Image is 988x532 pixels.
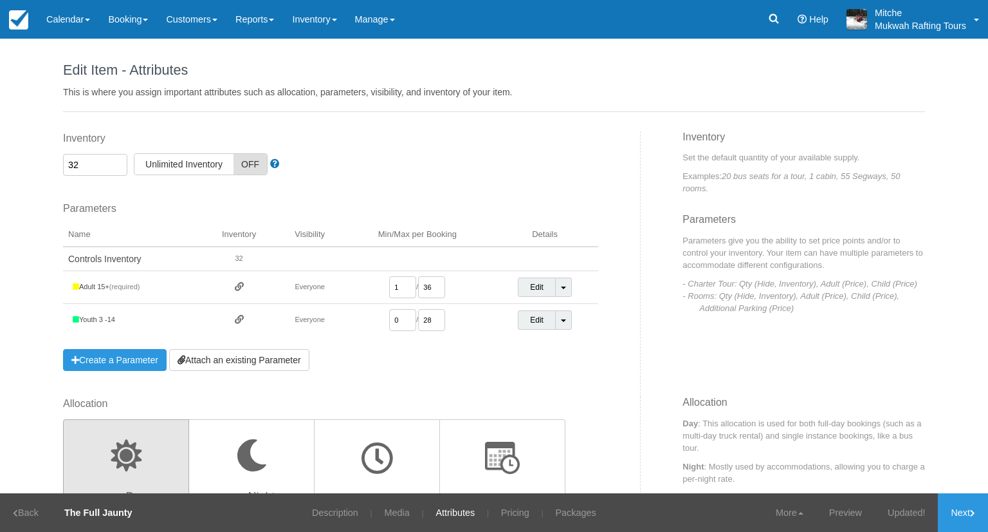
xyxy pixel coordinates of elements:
p: Mitche [875,6,966,19]
span: per Time [354,493,399,506]
a: Edit [518,278,556,297]
h3: Inventory [682,131,925,152]
img: A1 [846,9,867,30]
p: Examples: [682,170,925,195]
input: MIN [389,276,416,298]
input: MAX [418,309,445,331]
h3: Parameters [682,214,925,234]
a: Edit [518,310,556,330]
span: Unlimited Inventory [134,154,233,175]
strong: Day [682,419,698,428]
a: Pricing [491,493,539,532]
strong: Hour [682,493,702,502]
td: Controls Inventory [63,247,202,271]
a: Media [375,493,419,532]
i: Help [798,15,807,24]
label: Allocation [63,397,568,412]
p: : This allocation is used for both full-day bookings (such as a multi-day truck rental) and singl... [682,417,925,454]
sm: (required) [109,283,140,290]
p: - Charter Tour: Qty (Hide, Inventory), Adult (Price), Child (Price) [699,278,925,290]
h3: per Night [197,484,306,517]
h1: Edit Item - Attributes [63,62,925,78]
a: More [763,493,816,532]
td: / [343,304,491,337]
input: MIN [389,309,416,331]
td: / [343,271,491,304]
a: Next [938,493,988,532]
h3: Allocation [682,397,925,417]
a: Attributes [426,493,484,532]
a: Packages [545,493,605,532]
th: Name [63,223,202,247]
h3: per Day [71,484,181,517]
p: Parameters give you the ability to set price points and/or to control your inventory. Your item c... [682,234,925,271]
span: OFF [233,154,267,175]
p: : Charge by the hour. [682,491,925,504]
th: Min/Max per Booking [343,223,491,247]
p: : Mostly used by accommodations, allowing you to charge a per-night rate. [682,461,925,485]
th: Details [491,223,599,247]
p: - Rooms: Qty (Hide, Inventory), Adult (Price), Child (Price), Additional Parking (Price) [699,290,925,314]
td: Adult 15+ [63,271,202,304]
em: 20 bus seats for a tour, 1 cabin, 55 Segways, 50 rooms. [682,171,900,193]
strong: Night [682,462,704,471]
p: Set the default quantity of your available supply. [682,151,925,164]
img: checkfront-main-nav-mini-logo.png [9,10,28,30]
strong: The Full Jaunty [64,508,133,518]
label: Parameters [63,202,598,216]
a: Attach an existing Parameter [169,349,309,371]
td: Youth 3 -14 [63,304,202,337]
input: MAX [418,276,445,298]
span: Help [809,14,828,24]
a: Updated! [875,493,938,532]
h3: Timeslots [448,487,557,519]
a: Create a Parameter [63,349,167,371]
td: Everyone [276,271,343,304]
p: Mukwah Rafting Tours [875,19,966,32]
p: This is where you assign important attributes such as allocation, parameters, visibility, and inv... [63,86,925,99]
label: Inventory [63,131,598,146]
img: wizard-timeslot-icon.png [485,442,520,474]
td: Everyone [276,304,343,337]
th: Inventory [202,223,277,247]
span: 32 [235,254,242,262]
th: Visibility [276,223,343,247]
a: Description [302,493,368,532]
a: Preview [816,493,875,532]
